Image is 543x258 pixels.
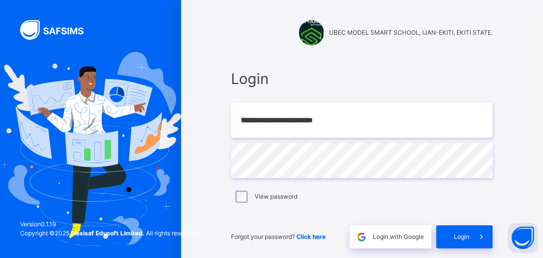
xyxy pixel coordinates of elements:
strong: Flexisaf Edusoft Limited. [71,229,144,237]
label: View password [255,192,297,201]
span: Version 0.1.19 [20,220,198,229]
img: google.396cfc9801f0270233282035f929180a.svg [356,231,367,243]
button: Open asap [508,223,538,253]
a: Click here [296,233,326,240]
img: SAFSIMS Logo [20,20,96,40]
span: Login [231,68,493,90]
span: Login with Google [373,232,424,241]
span: Forgot your password? [231,233,326,240]
span: Copyright © 2025 All rights reserved. [20,229,198,237]
span: UBEC MODEL SMART SCHOOL, IJAN-EKITI, EKITI STATE. [329,28,493,37]
span: Login [454,232,470,241]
